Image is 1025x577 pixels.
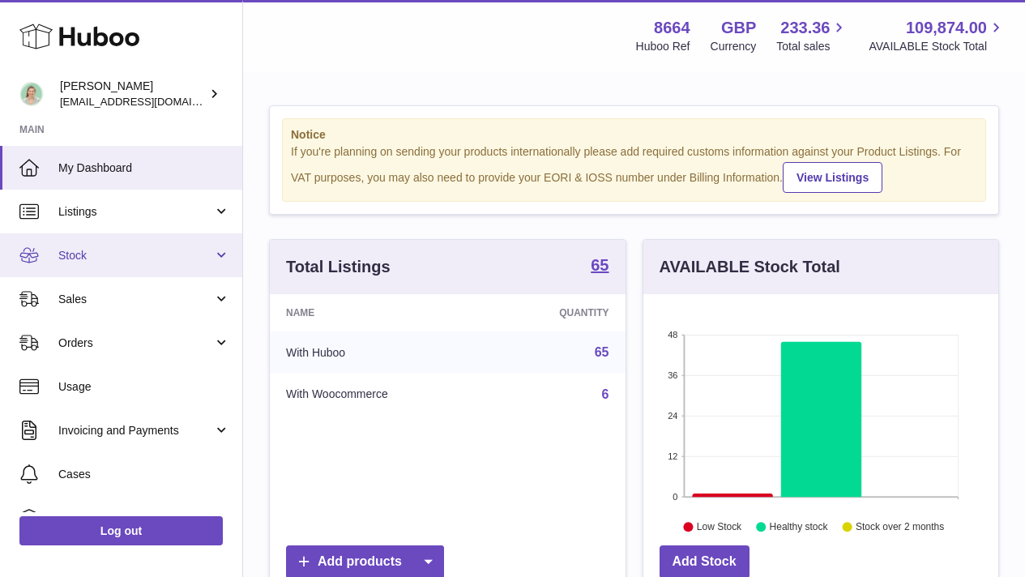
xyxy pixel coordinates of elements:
strong: GBP [721,17,756,39]
div: Huboo Ref [636,39,690,54]
text: 12 [668,451,677,461]
text: 0 [673,492,677,502]
span: AVAILABLE Stock Total [869,39,1006,54]
strong: 8664 [654,17,690,39]
span: My Dashboard [58,160,230,176]
span: Usage [58,379,230,395]
div: If you're planning on sending your products internationally please add required customs informati... [291,144,977,193]
text: 36 [668,370,677,380]
strong: 65 [591,257,609,273]
div: Currency [711,39,757,54]
a: Log out [19,516,223,545]
div: [PERSON_NAME] [60,79,206,109]
a: 65 [591,257,609,276]
td: With Woocommerce [270,374,490,416]
strong: Notice [291,127,977,143]
span: Stock [58,248,213,263]
td: With Huboo [270,331,490,374]
h3: AVAILABLE Stock Total [660,256,840,278]
span: Cases [58,467,230,482]
span: Channels [58,511,230,526]
a: 233.36 Total sales [776,17,848,54]
span: 109,874.00 [906,17,987,39]
a: 109,874.00 AVAILABLE Stock Total [869,17,1006,54]
span: Total sales [776,39,848,54]
a: View Listings [783,162,882,193]
span: [EMAIL_ADDRESS][DOMAIN_NAME] [60,95,238,108]
a: 65 [595,345,609,359]
img: hello@thefacialcuppingexpert.com [19,82,44,106]
span: Sales [58,292,213,307]
text: Low Stock [696,521,741,532]
h3: Total Listings [286,256,391,278]
span: Listings [58,204,213,220]
th: Quantity [490,294,625,331]
span: Orders [58,336,213,351]
span: 233.36 [780,17,830,39]
text: Stock over 2 months [856,521,944,532]
a: 6 [602,387,609,401]
text: 24 [668,411,677,421]
th: Name [270,294,490,331]
text: Healthy stock [769,521,828,532]
span: Invoicing and Payments [58,423,213,438]
text: 48 [668,330,677,340]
